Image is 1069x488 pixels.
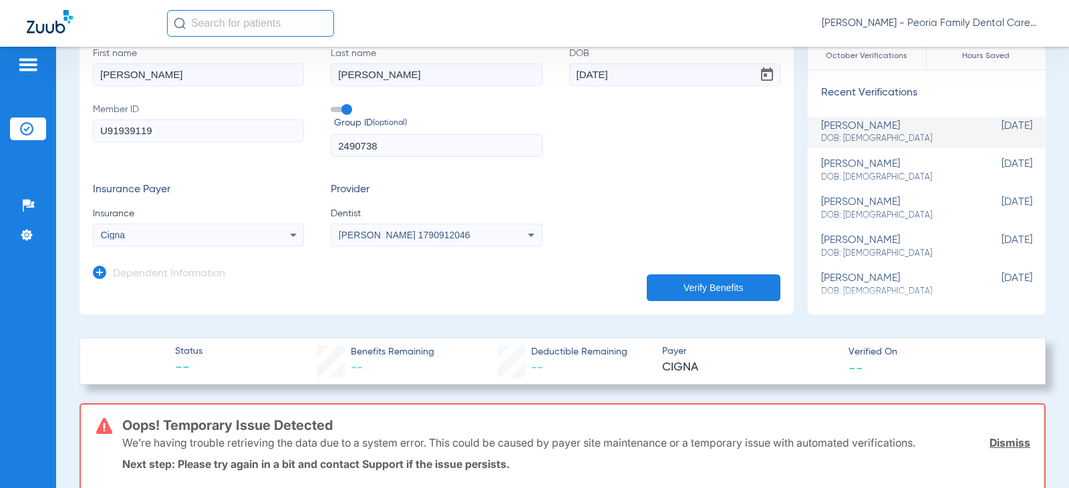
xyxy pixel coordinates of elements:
span: CIGNA [662,359,837,376]
img: error-icon [96,418,112,434]
p: Next step: Please try again in a bit and contact Support if the issue persists. [122,457,1030,471]
input: Search for patients [167,10,334,37]
span: Insurance [93,207,304,220]
span: DOB: [DEMOGRAPHIC_DATA] [821,133,965,145]
p: We’re having trouble retrieving the data due to a system error. This could be caused by payer sit... [122,436,915,449]
img: hamburger-icon [17,57,39,73]
span: Hours Saved [927,49,1046,63]
img: Zuub Logo [27,10,73,33]
span: Dentist [331,207,542,220]
span: -- [175,359,202,378]
span: [PERSON_NAME] - Peoria Family Dental Care [822,17,1042,30]
span: Verified On [849,345,1024,359]
div: [PERSON_NAME] [821,120,965,145]
span: Deductible Remaining [531,345,627,359]
h3: Dependent Information [113,268,225,281]
label: DOB [569,47,780,86]
span: -- [531,362,543,374]
input: First name [93,63,304,86]
span: [DATE] [965,234,1032,259]
img: Search Icon [174,17,186,29]
label: Member ID [93,103,304,158]
input: Last name [331,63,542,86]
span: Benefits Remaining [351,345,434,359]
a: Dismiss [989,436,1030,449]
label: Last name [331,47,542,86]
h3: Provider [331,184,542,197]
span: October Verifications [808,49,926,63]
div: [PERSON_NAME] [821,158,965,183]
button: Verify Benefits [647,274,780,301]
div: [PERSON_NAME] [821,272,965,297]
span: [DATE] [965,158,1032,183]
span: DOB: [DEMOGRAPHIC_DATA] [821,210,965,222]
h3: Insurance Payer [93,184,304,197]
div: [PERSON_NAME] [821,234,965,259]
span: [DATE] [965,272,1032,297]
label: First name [93,47,304,86]
span: DOB: [DEMOGRAPHIC_DATA] [821,286,965,298]
span: -- [849,360,863,375]
h3: Recent Verifications [808,87,1046,100]
span: -- [351,362,363,374]
button: Open calendar [754,61,780,88]
span: Cigna [101,230,126,240]
span: Status [175,344,202,358]
div: [PERSON_NAME] [821,196,965,221]
span: DOB: [DEMOGRAPHIC_DATA] [821,172,965,184]
span: DOB: [DEMOGRAPHIC_DATA] [821,248,965,260]
small: (optional) [373,116,407,130]
input: DOBOpen calendar [569,63,780,86]
span: [PERSON_NAME] 1790912046 [339,230,470,240]
span: Payer [662,344,837,358]
span: [DATE] [965,120,1032,145]
span: [DATE] [965,196,1032,221]
h3: Oops! Temporary Issue Detected [122,419,1030,432]
input: Member ID [93,119,304,142]
span: Group ID [334,116,542,130]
